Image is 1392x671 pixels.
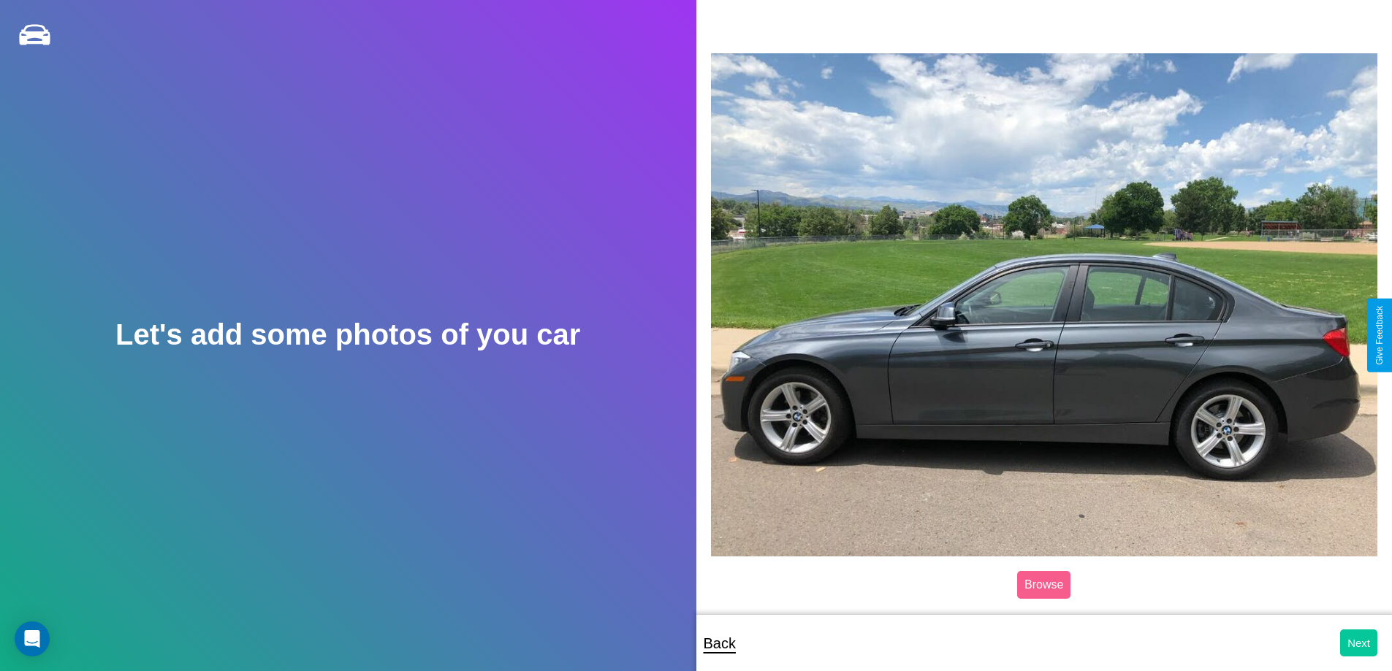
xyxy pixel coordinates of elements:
[115,318,580,351] h2: Let's add some photos of you car
[1017,571,1070,599] label: Browse
[15,621,50,656] div: Open Intercom Messenger
[1374,306,1385,365] div: Give Feedback
[1340,629,1377,656] button: Next
[711,53,1378,556] img: posted
[704,630,736,656] p: Back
